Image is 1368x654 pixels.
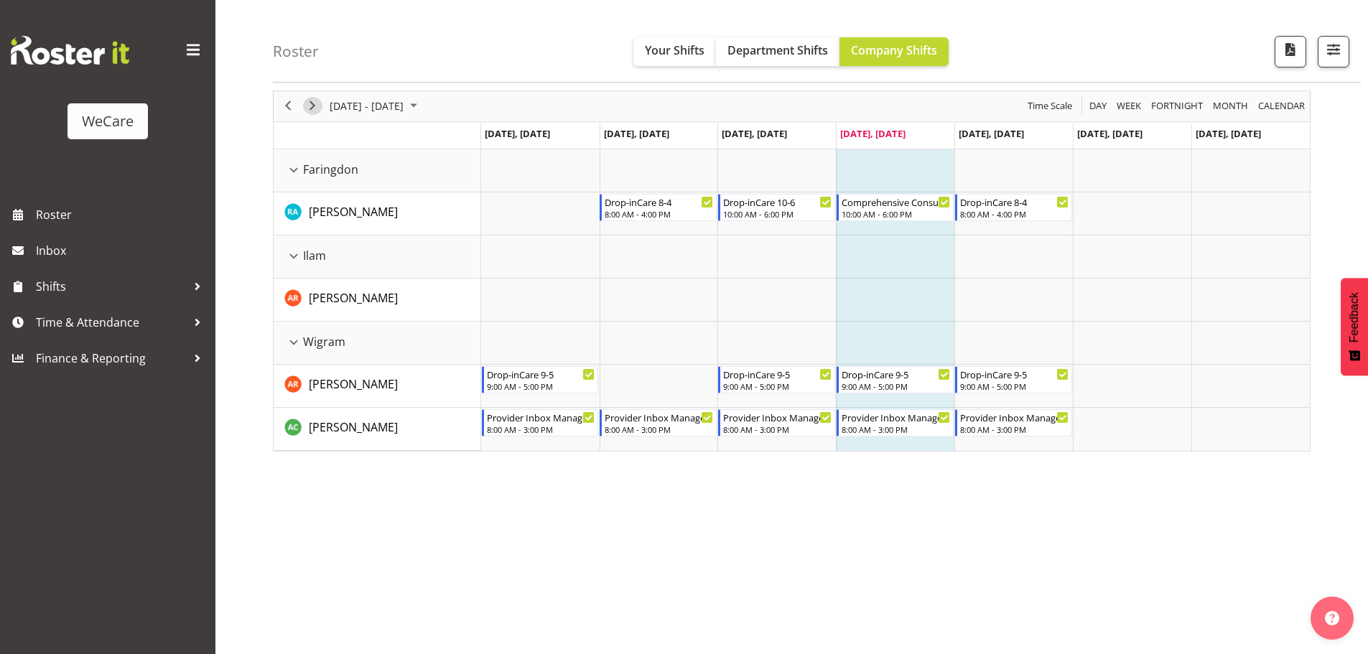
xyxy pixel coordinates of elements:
button: Next [303,97,322,115]
td: Wigram resource [274,322,481,365]
span: Feedback [1348,292,1361,342]
button: Time Scale [1025,97,1075,115]
button: Fortnight [1149,97,1206,115]
span: Shifts [36,276,187,297]
button: Download a PDF of the roster according to the set date range. [1275,36,1306,67]
div: Provider Inbox Management [960,410,1069,424]
span: Inbox [36,240,208,261]
span: Roster [36,204,208,225]
span: Company Shifts [851,42,937,58]
button: Timeline Day [1087,97,1109,115]
div: Drop-inCare 9-5 [723,367,832,381]
div: Rachna Anderson"s event - Comprehensive Consult 10-6 Begin From Thursday, October 2, 2025 at 10:0... [837,194,954,221]
span: Time & Attendance [36,312,187,333]
span: [DATE], [DATE] [840,127,906,140]
div: Sep 29 - Oct 05, 2025 [325,91,426,121]
div: Drop-inCare 9-5 [487,367,595,381]
div: Provider Inbox Management [605,410,713,424]
div: Andrea Ramirez"s event - Drop-inCare 9-5 Begin From Friday, October 3, 2025 at 9:00:00 AM GMT+13:... [955,366,1072,393]
span: [PERSON_NAME] [309,290,398,306]
button: Previous [279,97,298,115]
div: 8:00 AM - 3:00 PM [723,424,832,435]
div: 9:00 AM - 5:00 PM [487,380,595,392]
div: Rachna Anderson"s event - Drop-inCare 8-4 Begin From Friday, October 3, 2025 at 8:00:00 AM GMT+13... [955,194,1072,221]
button: Timeline Week [1115,97,1144,115]
span: [PERSON_NAME] [309,419,398,435]
td: Andrew Casburn resource [274,408,481,451]
span: [DATE] - [DATE] [328,97,405,115]
td: Andrea Ramirez resource [274,279,481,322]
div: Andrea Ramirez"s event - Drop-inCare 9-5 Begin From Monday, September 29, 2025 at 9:00:00 AM GMT+... [482,366,599,393]
span: Faringdon [303,161,358,178]
div: 10:00 AM - 6:00 PM [723,208,832,220]
span: [DATE], [DATE] [485,127,550,140]
div: 8:00 AM - 3:00 PM [487,424,595,435]
div: 10:00 AM - 6:00 PM [842,208,950,220]
button: Month [1256,97,1308,115]
div: Andrew Casburn"s event - Provider Inbox Management Begin From Friday, October 3, 2025 at 8:00:00 ... [955,409,1072,436]
span: calendar [1257,97,1306,115]
a: [PERSON_NAME] [309,203,398,220]
div: Drop-inCare 8-4 [605,195,713,209]
button: Department Shifts [716,37,839,66]
button: Your Shifts [633,37,716,66]
div: Provider Inbox Management [487,410,595,424]
span: Finance & Reporting [36,347,187,369]
div: Drop-inCare 8-4 [960,195,1069,209]
td: Andrea Ramirez resource [274,365,481,408]
span: Day [1088,97,1108,115]
div: Andrew Casburn"s event - Provider Inbox Management Begin From Monday, September 29, 2025 at 8:00:... [482,409,599,436]
div: Provider Inbox Management [723,410,832,424]
span: [DATE], [DATE] [959,127,1024,140]
img: help-xxl-2.png [1325,611,1339,625]
div: Andrew Casburn"s event - Provider Inbox Management Begin From Tuesday, September 30, 2025 at 8:00... [600,409,717,436]
span: [PERSON_NAME] [309,204,398,220]
td: Ilam resource [274,235,481,279]
div: 9:00 AM - 5:00 PM [842,380,950,392]
div: Rachna Anderson"s event - Drop-inCare 8-4 Begin From Tuesday, September 30, 2025 at 8:00:00 AM GM... [600,194,717,221]
div: 8:00 AM - 4:00 PM [960,208,1069,220]
div: Provider Inbox Management [842,410,950,424]
div: Comprehensive Consult 10-6 [842,195,950,209]
span: Wigram [303,333,345,350]
a: [PERSON_NAME] [309,419,398,436]
span: [DATE], [DATE] [722,127,787,140]
td: Rachna Anderson resource [274,192,481,235]
div: 8:00 AM - 3:00 PM [842,424,950,435]
div: Andrew Casburn"s event - Provider Inbox Management Begin From Thursday, October 2, 2025 at 8:00:0... [837,409,954,436]
h4: Roster [273,43,319,60]
button: Feedback - Show survey [1341,278,1368,375]
div: 8:00 AM - 4:00 PM [605,208,713,220]
div: Drop-inCare 9-5 [960,367,1069,381]
div: Rachna Anderson"s event - Drop-inCare 10-6 Begin From Wednesday, October 1, 2025 at 10:00:00 AM G... [718,194,835,221]
div: Andrea Ramirez"s event - Drop-inCare 9-5 Begin From Thursday, October 2, 2025 at 9:00:00 AM GMT+1... [837,366,954,393]
span: Week [1115,97,1143,115]
button: October 2025 [327,97,424,115]
div: previous period [276,91,300,121]
span: [DATE], [DATE] [1077,127,1143,140]
div: Andrea Ramirez"s event - Drop-inCare 9-5 Begin From Wednesday, October 1, 2025 at 9:00:00 AM GMT+... [718,366,835,393]
span: Department Shifts [727,42,828,58]
div: Drop-inCare 9-5 [842,367,950,381]
div: Timeline Week of October 2, 2025 [273,90,1311,452]
span: Ilam [303,247,326,264]
span: Month [1211,97,1250,115]
a: [PERSON_NAME] [309,289,398,307]
button: Filter Shifts [1318,36,1349,67]
table: Timeline Week of October 2, 2025 [481,149,1310,451]
button: Company Shifts [839,37,949,66]
span: Your Shifts [645,42,704,58]
div: 8:00 AM - 3:00 PM [605,424,713,435]
a: [PERSON_NAME] [309,375,398,393]
div: next period [300,91,325,121]
span: Fortnight [1150,97,1204,115]
span: [DATE], [DATE] [604,127,669,140]
div: 9:00 AM - 5:00 PM [723,380,832,392]
span: [DATE], [DATE] [1196,127,1261,140]
div: Andrew Casburn"s event - Provider Inbox Management Begin From Wednesday, October 1, 2025 at 8:00:... [718,409,835,436]
span: [PERSON_NAME] [309,376,398,392]
div: 8:00 AM - 3:00 PM [960,424,1069,435]
div: Drop-inCare 10-6 [723,195,832,209]
span: Time Scale [1026,97,1074,115]
div: 9:00 AM - 5:00 PM [960,380,1069,392]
